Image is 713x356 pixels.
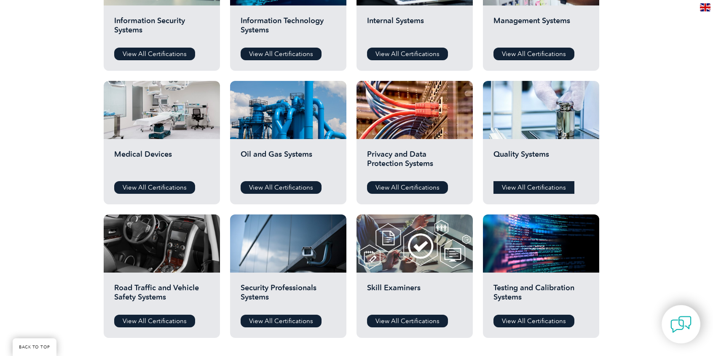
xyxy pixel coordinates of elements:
[241,315,322,327] a: View All Certifications
[367,283,462,308] h2: Skill Examiners
[241,48,322,60] a: View All Certifications
[114,16,209,41] h2: Information Security Systems
[493,150,589,175] h2: Quality Systems
[493,283,589,308] h2: Testing and Calibration Systems
[114,315,195,327] a: View All Certifications
[367,181,448,194] a: View All Certifications
[241,16,336,41] h2: Information Technology Systems
[367,48,448,60] a: View All Certifications
[367,150,462,175] h2: Privacy and Data Protection Systems
[114,283,209,308] h2: Road Traffic and Vehicle Safety Systems
[114,48,195,60] a: View All Certifications
[13,338,56,356] a: BACK TO TOP
[493,315,574,327] a: View All Certifications
[700,3,710,11] img: en
[114,181,195,194] a: View All Certifications
[493,181,574,194] a: View All Certifications
[114,150,209,175] h2: Medical Devices
[367,315,448,327] a: View All Certifications
[493,48,574,60] a: View All Certifications
[670,314,692,335] img: contact-chat.png
[241,283,336,308] h2: Security Professionals Systems
[241,150,336,175] h2: Oil and Gas Systems
[493,16,589,41] h2: Management Systems
[241,181,322,194] a: View All Certifications
[367,16,462,41] h2: Internal Systems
